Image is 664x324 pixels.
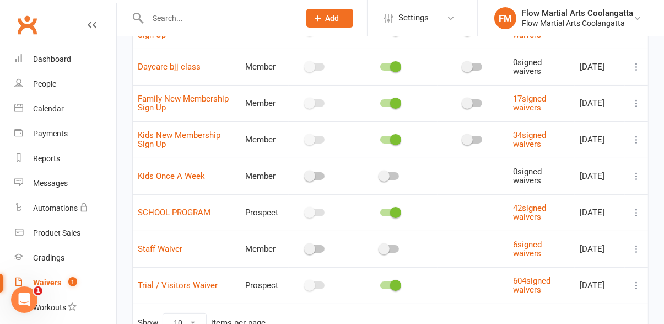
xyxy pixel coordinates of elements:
div: Messages [33,179,68,188]
a: Daycare bjj class [138,62,201,72]
div: Waivers [33,278,61,287]
div: Automations [33,204,78,213]
span: Settings [398,6,429,30]
a: Product Sales [14,221,116,246]
span: 1 [34,286,42,295]
div: Gradings [33,253,64,262]
a: Family New Membership Sign Up [138,94,229,113]
a: Staff Waiver [138,244,182,254]
a: 34signed waivers [513,130,546,150]
a: Dashboard [14,47,116,72]
a: Automations [14,196,116,221]
div: FM [494,7,516,29]
div: Flow Martial Arts Coolangatta [522,8,633,18]
td: Prospect [240,194,288,231]
div: Payments [33,129,68,138]
td: Prospect [240,267,288,304]
td: [DATE] [575,49,625,85]
div: Reports [33,154,60,163]
a: People [14,72,116,97]
a: 42signed waivers [513,203,546,222]
td: [DATE] [575,121,625,158]
a: 6signed waivers [513,240,542,259]
div: Calendar [33,104,64,113]
div: People [33,79,56,88]
a: Messages [14,171,116,196]
a: Waivers 1 [14,270,116,295]
div: Product Sales [33,229,80,237]
td: Member [240,49,288,85]
input: Search... [144,10,292,26]
td: [DATE] [575,85,625,121]
a: Kids Once A Week [138,171,205,181]
a: Workouts [14,295,116,320]
span: 0 signed waivers [513,167,542,186]
a: Kids New Membership Sign Up [138,130,220,150]
td: Member [240,158,288,194]
td: Member [240,121,288,158]
td: Member [240,85,288,121]
td: [DATE] [575,158,625,194]
a: Trial / Visitors Waiver [138,280,218,290]
iframe: Intercom live chat [11,286,37,313]
span: Add [326,14,339,23]
span: 1 [68,277,77,286]
span: 0 signed waivers [513,57,542,77]
td: Member [240,231,288,267]
td: [DATE] [575,194,625,231]
a: Reports [14,146,116,171]
td: [DATE] [575,231,625,267]
div: Dashboard [33,55,71,63]
div: Workouts [33,303,66,312]
a: 604signed waivers [513,276,550,295]
a: 17signed waivers [513,94,546,113]
a: Calendar [14,97,116,121]
a: Gradings [14,246,116,270]
td: [DATE] [575,267,625,304]
button: Add [306,9,353,28]
div: Flow Martial Arts Coolangatta [522,18,633,28]
a: Payments [14,121,116,146]
a: SCHOOL PROGRAM [138,208,210,217]
a: Clubworx [13,11,41,39]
